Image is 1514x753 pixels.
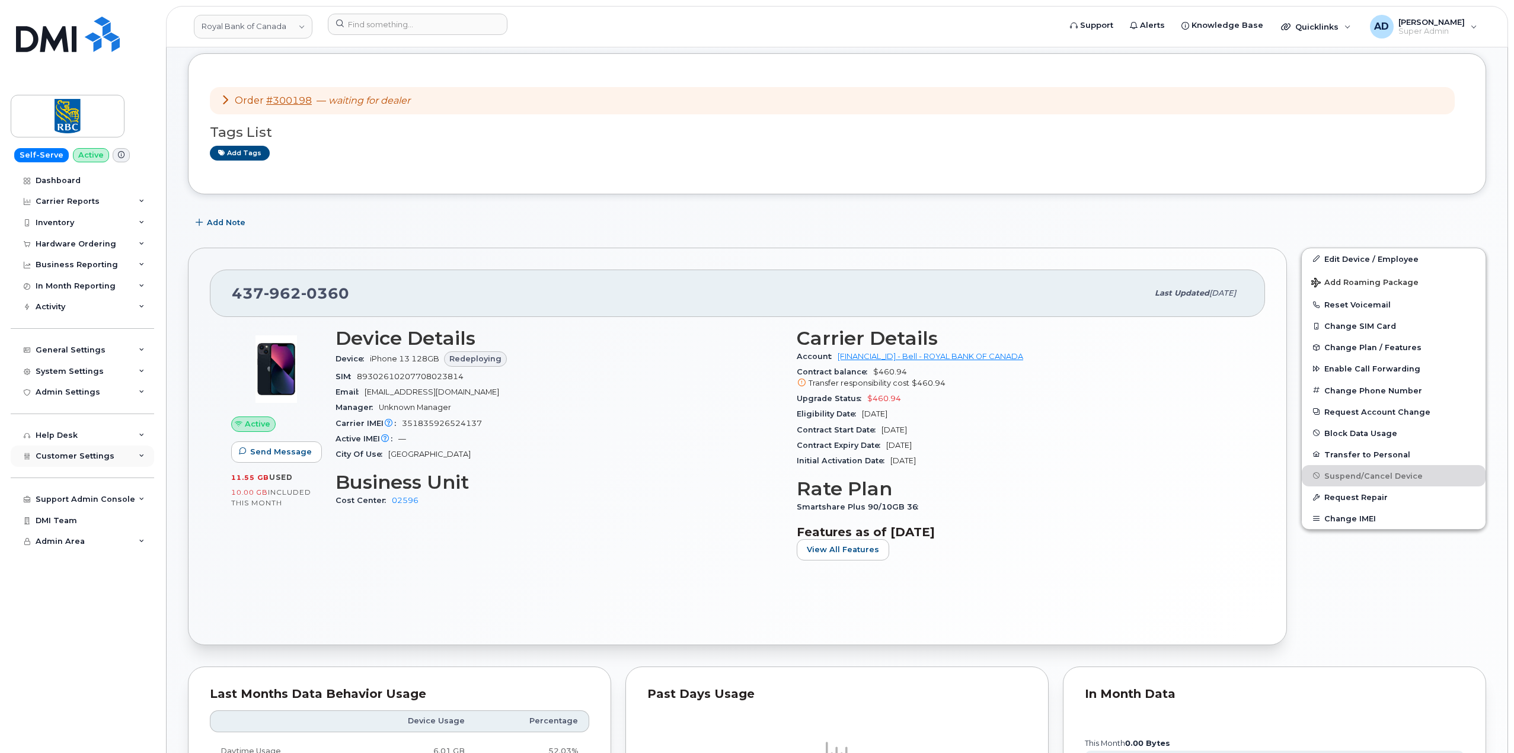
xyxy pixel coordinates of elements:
[392,496,419,505] a: 02596
[379,403,451,412] span: Unknown Manager
[188,212,255,233] button: Add Note
[797,409,862,418] span: Eligibility Date
[264,284,301,302] span: 962
[797,539,889,560] button: View All Features
[194,15,312,39] a: Royal Bank of Canada
[349,710,475,732] th: Device Usage
[231,441,322,463] button: Send Message
[210,125,1464,140] h3: Tags List
[301,284,349,302] span: 0360
[328,14,507,35] input: Find something...
[797,367,1244,389] span: $460.94
[336,450,388,459] span: City Of Use
[1302,401,1486,422] button: Request Account Change
[210,146,270,161] a: Add tags
[797,394,867,403] span: Upgrade Status
[1155,289,1209,297] span: Last updated
[807,544,879,555] span: View All Features
[336,328,782,349] h3: Device Details
[336,472,782,493] h3: Business Unit
[809,379,909,387] span: Transfer responsibility cost
[207,217,245,228] span: Add Note
[797,328,1244,349] h3: Carrier Details
[365,387,499,396] span: [EMAIL_ADDRESS][DOMAIN_NAME]
[269,473,293,482] span: used
[797,478,1244,499] h3: Rate Plan
[1085,688,1464,700] div: In Month Data
[336,354,370,363] span: Device
[1122,14,1173,37] a: Alerts
[245,418,270,430] span: Active
[1302,444,1486,465] button: Transfer to Personal
[336,403,379,412] span: Manager
[1273,15,1359,39] div: Quicklinks
[912,379,946,387] span: $460.94
[838,352,1023,361] a: [FINANCIAL_ID] - Bell - ROYAL BANK OF CANADA
[398,434,406,443] span: —
[210,688,589,700] div: Last Months Data Behavior Usage
[1295,22,1339,31] span: Quicklinks
[231,488,268,496] span: 10.00 GB
[231,473,269,482] span: 11.55 GB
[1302,248,1486,270] a: Edit Device / Employee
[890,456,916,465] span: [DATE]
[797,441,886,450] span: Contract Expiry Date
[886,441,912,450] span: [DATE]
[797,525,1244,539] h3: Features as of [DATE]
[336,496,392,505] span: Cost Center
[797,367,873,376] span: Contract balance
[1362,15,1486,39] div: Adil Derdak
[1302,294,1486,315] button: Reset Voicemail
[797,502,924,511] span: Smartshare Plus 90/10GB 36
[388,450,471,459] span: [GEOGRAPHIC_DATA]
[1302,486,1486,508] button: Request Repair
[235,95,264,106] span: Order
[328,95,410,106] em: waiting for dealer
[1302,422,1486,444] button: Block Data Usage
[1084,739,1170,748] text: this month
[241,334,312,405] img: image20231002-3703462-1ig824h.jpeg
[867,394,901,403] span: $460.94
[336,419,402,428] span: Carrier IMEI
[1140,20,1165,31] span: Alerts
[266,95,312,106] a: #300198
[1125,739,1170,748] tspan: 0.00 Bytes
[336,372,357,381] span: SIM
[1302,315,1486,337] button: Change SIM Card
[1398,17,1465,27] span: [PERSON_NAME]
[317,95,410,106] span: —
[336,387,365,396] span: Email
[1398,27,1465,36] span: Super Admin
[232,284,349,302] span: 437
[1302,270,1486,294] button: Add Roaming Package
[1311,278,1419,289] span: Add Roaming Package
[1192,20,1263,31] span: Knowledge Base
[1302,358,1486,379] button: Enable Call Forwarding
[336,434,398,443] span: Active IMEI
[1374,20,1389,34] span: AD
[797,352,838,361] span: Account
[402,419,482,428] span: 351835926524137
[357,372,464,381] span: 89302610207708023814
[797,425,881,434] span: Contract Start Date
[1173,14,1272,37] a: Knowledge Base
[231,488,311,507] span: included this month
[370,354,439,363] span: iPhone 13 128GB
[797,456,890,465] span: Initial Activation Date
[1324,471,1423,480] span: Suspend/Cancel Device
[1302,380,1486,401] button: Change Phone Number
[862,409,887,418] span: [DATE]
[475,710,589,732] th: Percentage
[250,446,312,457] span: Send Message
[1324,343,1422,352] span: Change Plan / Features
[1080,20,1113,31] span: Support
[1302,337,1486,358] button: Change Plan / Features
[1302,465,1486,486] button: Suspend/Cancel Device
[647,688,1027,700] div: Past Days Usage
[1062,14,1122,37] a: Support
[1302,508,1486,529] button: Change IMEI
[1324,364,1420,373] span: Enable Call Forwarding
[449,353,502,364] span: Redeploying
[1209,289,1236,297] span: [DATE]
[881,425,907,434] span: [DATE]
